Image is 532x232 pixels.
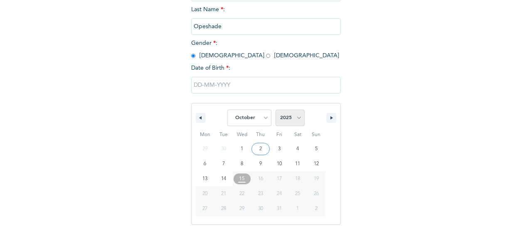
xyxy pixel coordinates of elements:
[239,171,245,186] span: 15
[277,186,282,201] span: 24
[277,201,282,216] span: 31
[196,186,214,201] button: 20
[314,156,319,171] span: 12
[191,64,230,73] span: Date of Birth :
[296,142,299,156] span: 4
[241,142,243,156] span: 1
[314,186,319,201] span: 26
[196,201,214,216] button: 27
[233,186,251,201] button: 22
[307,156,325,171] button: 12
[191,18,341,35] input: Enter your last name
[307,142,325,156] button: 5
[239,186,244,201] span: 22
[239,201,244,216] span: 29
[295,156,300,171] span: 11
[196,156,214,171] button: 6
[251,201,270,216] button: 30
[221,171,226,186] span: 14
[251,142,270,156] button: 2
[214,171,233,186] button: 14
[251,186,270,201] button: 23
[270,186,288,201] button: 24
[258,201,263,216] span: 30
[288,171,307,186] button: 18
[251,156,270,171] button: 9
[270,171,288,186] button: 17
[202,201,207,216] span: 27
[191,7,341,29] span: Last Name :
[288,128,307,142] span: Sat
[214,201,233,216] button: 28
[259,142,262,156] span: 2
[222,156,225,171] span: 7
[233,142,251,156] button: 1
[196,128,214,142] span: Mon
[288,156,307,171] button: 11
[191,77,341,93] input: DD-MM-YYYY
[288,142,307,156] button: 4
[270,156,288,171] button: 10
[251,171,270,186] button: 16
[278,142,281,156] span: 3
[307,186,325,201] button: 26
[233,201,251,216] button: 29
[270,128,288,142] span: Fri
[233,171,251,186] button: 15
[314,171,319,186] span: 19
[270,201,288,216] button: 31
[307,128,325,142] span: Sun
[204,156,206,171] span: 6
[241,156,243,171] span: 8
[258,171,263,186] span: 16
[315,142,318,156] span: 5
[221,186,226,201] span: 21
[270,142,288,156] button: 3
[191,40,339,59] span: Gender : [DEMOGRAPHIC_DATA] [DEMOGRAPHIC_DATA]
[307,171,325,186] button: 19
[233,128,251,142] span: Wed
[214,186,233,201] button: 21
[259,156,262,171] span: 9
[214,128,233,142] span: Tue
[258,186,263,201] span: 23
[214,156,233,171] button: 7
[295,171,300,186] span: 18
[196,171,214,186] button: 13
[221,201,226,216] span: 28
[295,186,300,201] span: 25
[288,186,307,201] button: 25
[277,171,282,186] span: 17
[251,128,270,142] span: Thu
[277,156,282,171] span: 10
[202,171,207,186] span: 13
[233,156,251,171] button: 8
[202,186,207,201] span: 20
